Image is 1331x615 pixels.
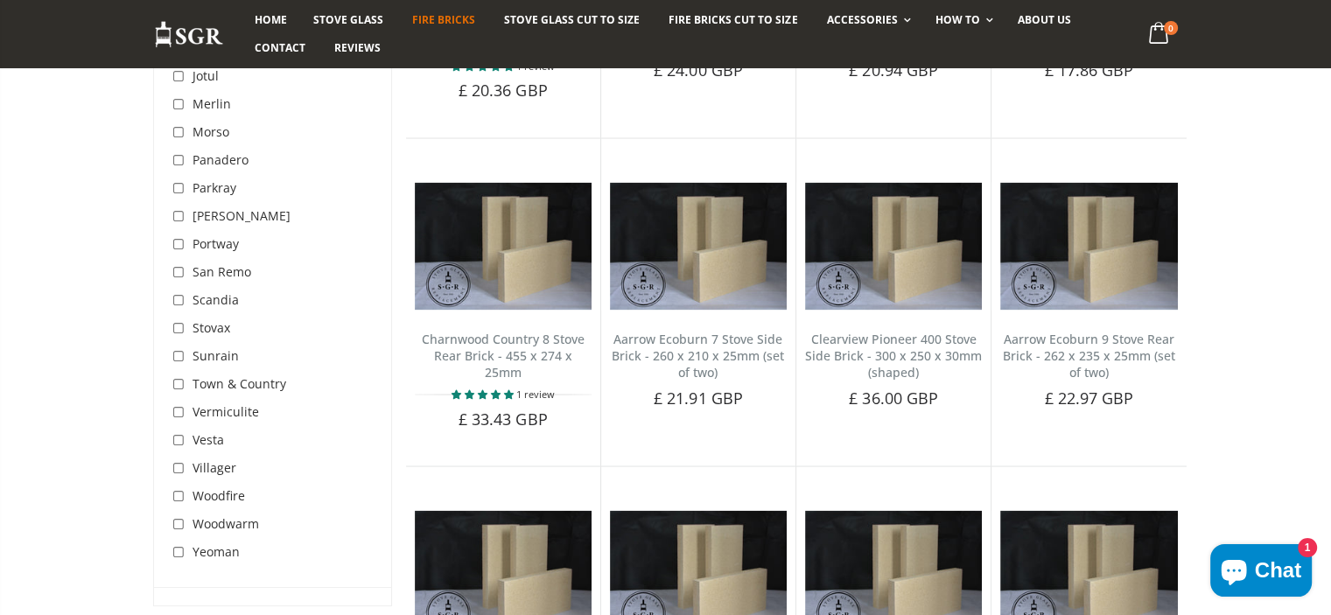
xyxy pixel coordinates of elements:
span: Villager [193,459,236,476]
span: Fire Bricks [412,12,475,27]
img: Charnwood Country 8 Stove Rear Brick [415,182,592,310]
span: How To [935,12,980,27]
span: £ 20.36 GBP [459,80,548,101]
a: Stove Glass [300,6,396,34]
a: About us [1005,6,1084,34]
span: Home [255,12,287,27]
span: Merlin [193,95,231,112]
span: 1 review [516,387,555,400]
span: £ 20.94 GBP [849,59,938,80]
a: Accessories [813,6,919,34]
span: 0 [1164,21,1178,35]
a: Fire Bricks [399,6,488,34]
a: Home [242,6,300,34]
span: Fire Bricks Cut To Size [669,12,797,27]
span: Accessories [826,12,897,27]
span: Reviews [334,40,381,55]
span: Stove Glass [313,12,383,27]
span: £ 36.00 GBP [849,387,938,408]
span: 1 review [516,59,555,73]
span: Jotul [193,67,219,84]
span: [PERSON_NAME] [193,207,291,224]
span: 5.00 stars [452,387,516,400]
span: Contact [255,40,305,55]
a: Aarrow Ecoburn 9 Stove Rear Brick - 262 x 235 x 25mm (set of two) [1003,330,1175,380]
span: Town & Country [193,375,286,392]
a: Clearview Pioneer 400 Stove Side Brick - 300 x 250 x 30mm (shaped) [805,330,982,380]
span: Woodwarm [193,515,259,532]
a: Contact [242,34,319,62]
span: £ 24.00 GBP [654,59,743,80]
span: Vermiculite [193,403,259,420]
inbox-online-store-chat: Shopify online store chat [1205,544,1317,601]
img: Stove Glass Replacement [154,20,224,49]
span: £ 17.86 GBP [1044,59,1133,80]
span: Scandia [193,291,239,308]
span: £ 21.91 GBP [654,387,743,408]
span: 5.00 stars [452,59,516,73]
span: Woodfire [193,487,245,504]
span: £ 33.43 GBP [459,408,548,429]
span: Portway [193,235,239,252]
a: Aarrow Ecoburn 7 Stove Side Brick - 260 x 210 x 25mm (set of two) [612,330,784,380]
a: 0 [1141,17,1177,52]
span: Panadero [193,151,249,168]
span: Stovax [193,319,230,336]
a: Reviews [321,34,394,62]
span: Stove Glass Cut To Size [504,12,640,27]
span: Parkray [193,179,236,196]
span: Sunrain [193,347,239,364]
img: Aarrow Ecoburn side fire brick (set of 2) [805,182,982,310]
span: Yeoman [193,543,240,560]
img: Aarrow Ecoburn 9 Stove Rear Brick - 262 x 235 x 25mm (set of two) [1000,182,1177,310]
span: Vesta [193,431,224,448]
span: £ 22.97 GBP [1044,387,1133,408]
span: Morso [193,123,229,140]
a: How To [922,6,1002,34]
a: Stove Glass Cut To Size [491,6,653,34]
a: Fire Bricks Cut To Size [655,6,810,34]
a: Charnwood Country 8 Stove Rear Brick - 455 x 274 x 25mm [422,330,585,380]
span: San Remo [193,263,251,280]
span: About us [1018,12,1071,27]
img: Aarrow Ecoburn 7 Side Brick [610,182,787,310]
